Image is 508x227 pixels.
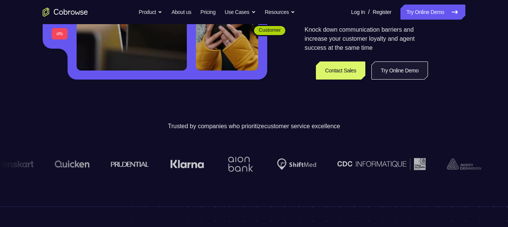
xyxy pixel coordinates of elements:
[169,160,203,169] img: Klarna
[265,5,296,20] button: Resources
[171,5,191,20] a: About us
[264,123,340,129] span: customer service excellence
[351,5,365,20] a: Log In
[305,25,428,52] p: Knock down communication barriers and increase your customer loyalty and agent success at the sam...
[276,158,316,170] img: Shiftmed
[337,158,425,170] img: CDC Informatique
[139,5,163,20] button: Product
[373,5,391,20] a: Register
[368,8,369,17] span: /
[400,5,465,20] a: Try Online Demo
[225,149,255,179] img: Aion Bank
[110,161,148,167] img: prudential
[316,61,365,80] a: Contact Sales
[225,5,256,20] button: Use Cases
[43,8,88,17] a: Go to the home page
[371,61,428,80] a: Try Online Demo
[200,5,216,20] a: Pricing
